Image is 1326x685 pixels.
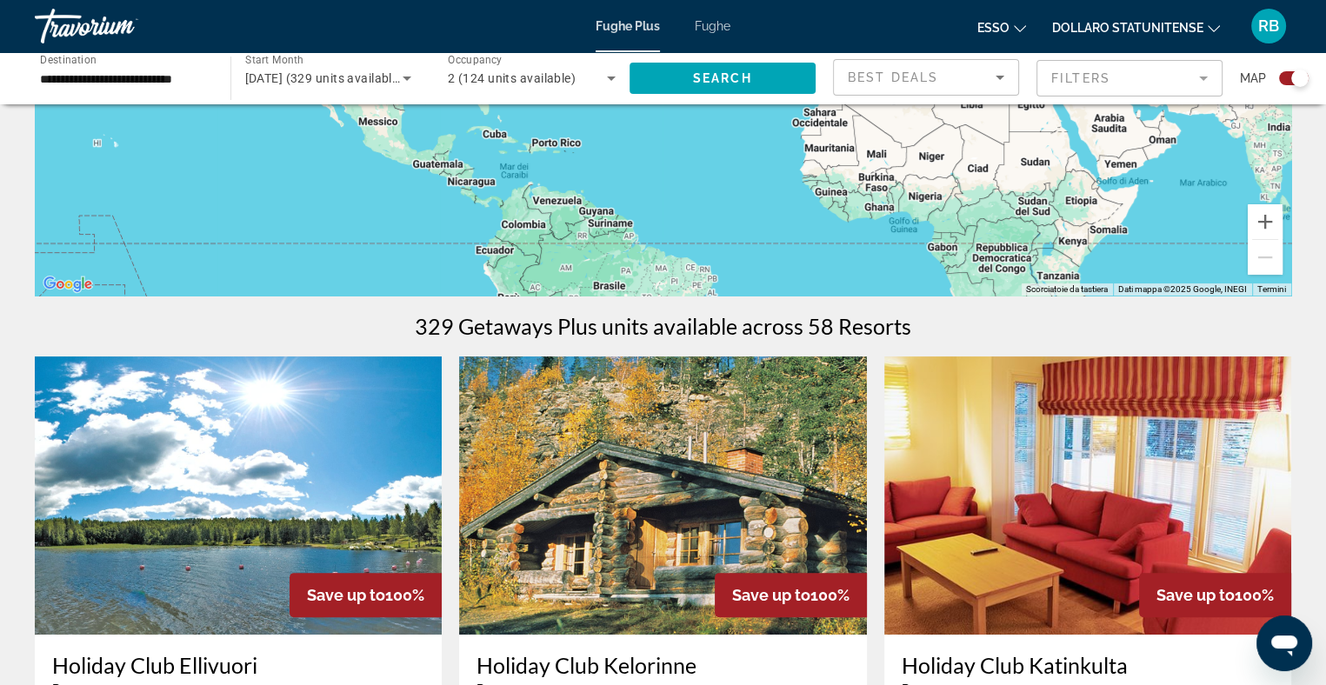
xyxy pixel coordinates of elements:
[1246,8,1291,44] button: Menu utente
[693,71,752,85] span: Search
[307,586,385,604] span: Save up to
[476,652,849,678] a: Holiday Club Kelorinne
[1240,66,1266,90] span: Map
[1258,17,1279,35] font: RB
[459,356,866,635] img: 3498E01X.jpg
[39,273,97,296] a: Visualizza questa zona in Google Maps (in una nuova finestra)
[902,652,1274,678] a: Holiday Club Katinkulta
[245,71,403,85] span: [DATE] (329 units available)
[1139,573,1291,617] div: 100%
[448,71,576,85] span: 2 (124 units available)
[715,573,867,617] div: 100%
[848,67,1004,88] mat-select: Sort by
[884,356,1291,635] img: 2247I01L.jpg
[1118,284,1247,294] span: Dati mappa ©2025 Google, INEGI
[35,3,209,49] a: Travorio
[415,313,911,339] h1: 329 Getaways Plus units available across 58 Resorts
[39,273,97,296] img: Google
[1026,283,1108,296] button: Scorciatoie da tastiera
[40,53,97,65] span: Destination
[290,573,442,617] div: 100%
[848,70,938,84] span: Best Deals
[732,586,810,604] span: Save up to
[52,652,424,678] a: Holiday Club Ellivuori
[1248,240,1283,275] button: Zoom indietro
[630,63,816,94] button: Search
[977,15,1026,40] button: Cambia lingua
[596,19,660,33] a: Fughe Plus
[1257,284,1286,294] a: Termini (si apre in una nuova scheda)
[1156,586,1235,604] span: Save up to
[245,54,303,66] span: Start Month
[695,19,730,33] a: Fughe
[1248,204,1283,239] button: Zoom avanti
[1052,21,1203,35] font: Dollaro statunitense
[1052,15,1220,40] button: Cambia valuta
[977,21,1009,35] font: esso
[1256,615,1312,671] iframe: Pulsante per aprire la finestra di messaggistica
[35,356,442,635] img: A123E01X.jpg
[1036,59,1223,97] button: Filter
[448,54,503,66] span: Occupancy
